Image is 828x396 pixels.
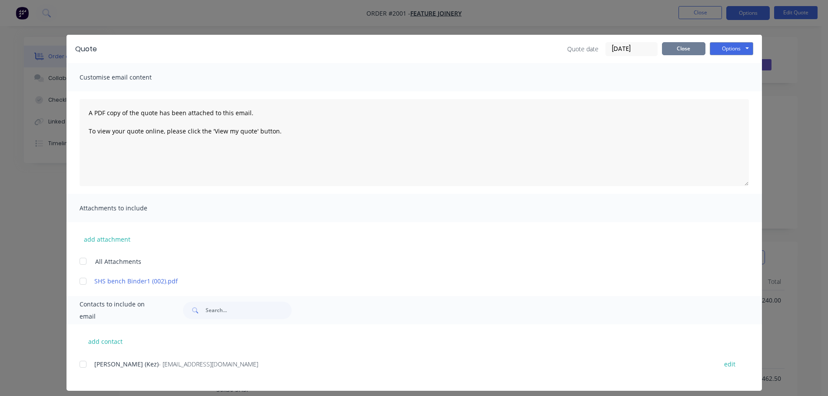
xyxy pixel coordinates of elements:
[94,276,708,286] a: SHS bench Binder1 (002).pdf
[80,298,162,323] span: Contacts to include on email
[95,257,141,266] span: All Attachments
[94,360,159,368] span: [PERSON_NAME] (Kez)
[80,335,132,348] button: add contact
[80,71,175,83] span: Customise email content
[75,44,97,54] div: Quote
[567,44,599,53] span: Quote date
[662,42,705,55] button: Close
[719,358,741,370] button: edit
[710,42,753,55] button: Options
[80,233,135,246] button: add attachment
[80,202,175,214] span: Attachments to include
[159,360,258,368] span: - [EMAIL_ADDRESS][DOMAIN_NAME]
[80,99,749,186] textarea: A PDF copy of the quote has been attached to this email. To view your quote online, please click ...
[206,302,292,319] input: Search...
